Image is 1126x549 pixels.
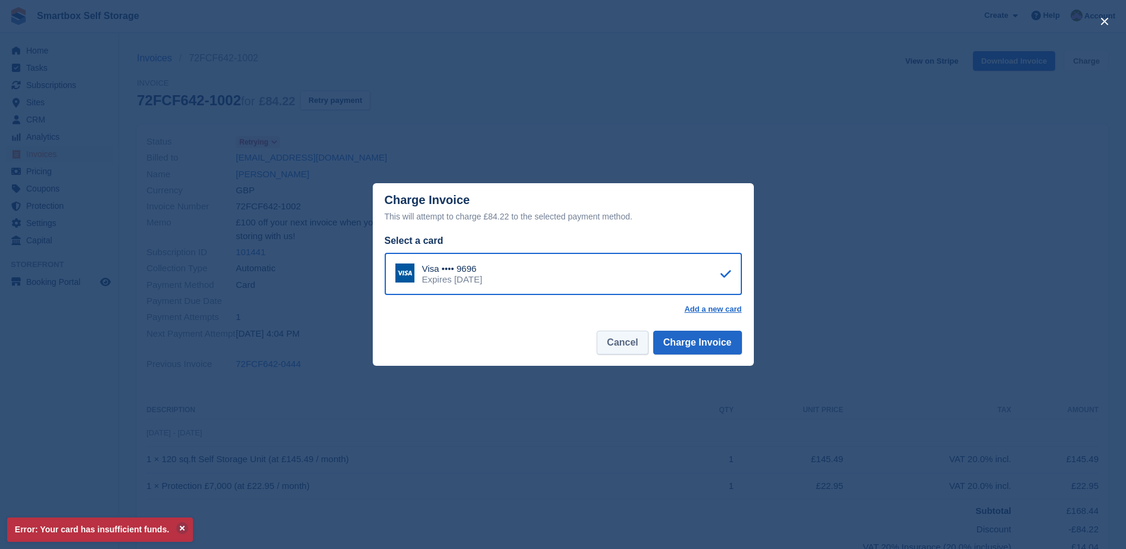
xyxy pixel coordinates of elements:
a: Add a new card [684,305,741,314]
button: Charge Invoice [653,331,742,355]
img: Visa Logo [395,263,414,283]
div: Expires [DATE] [422,274,482,285]
div: This will attempt to charge £84.22 to the selected payment method. [385,209,742,224]
button: Cancel [597,331,648,355]
div: Charge Invoice [385,193,742,224]
button: close [1095,12,1114,31]
div: Select a card [385,234,742,248]
p: Error: Your card has insufficient funds. [7,517,193,542]
div: Visa •••• 9696 [422,263,482,274]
